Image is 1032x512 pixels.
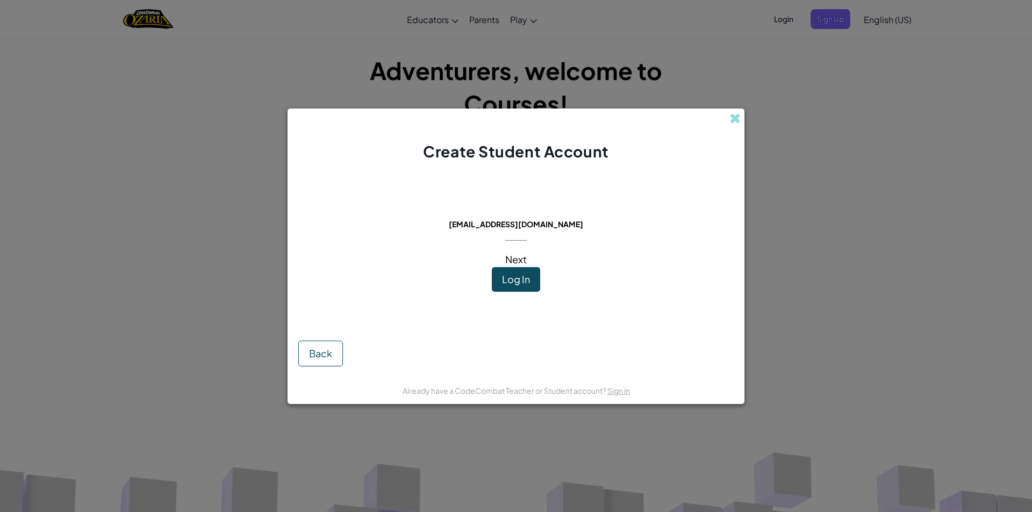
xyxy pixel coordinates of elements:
[309,347,332,359] span: Back
[440,204,592,217] span: This email is already in use:
[449,219,583,229] span: [EMAIL_ADDRESS][DOMAIN_NAME]
[423,142,608,161] span: Create Student Account
[607,386,630,395] a: Sign in
[505,253,527,265] span: Next
[403,386,607,395] span: Already have a CodeCombat Teacher or Student account?
[298,341,343,366] button: Back
[502,273,530,285] span: Log In
[492,267,540,292] button: Log In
